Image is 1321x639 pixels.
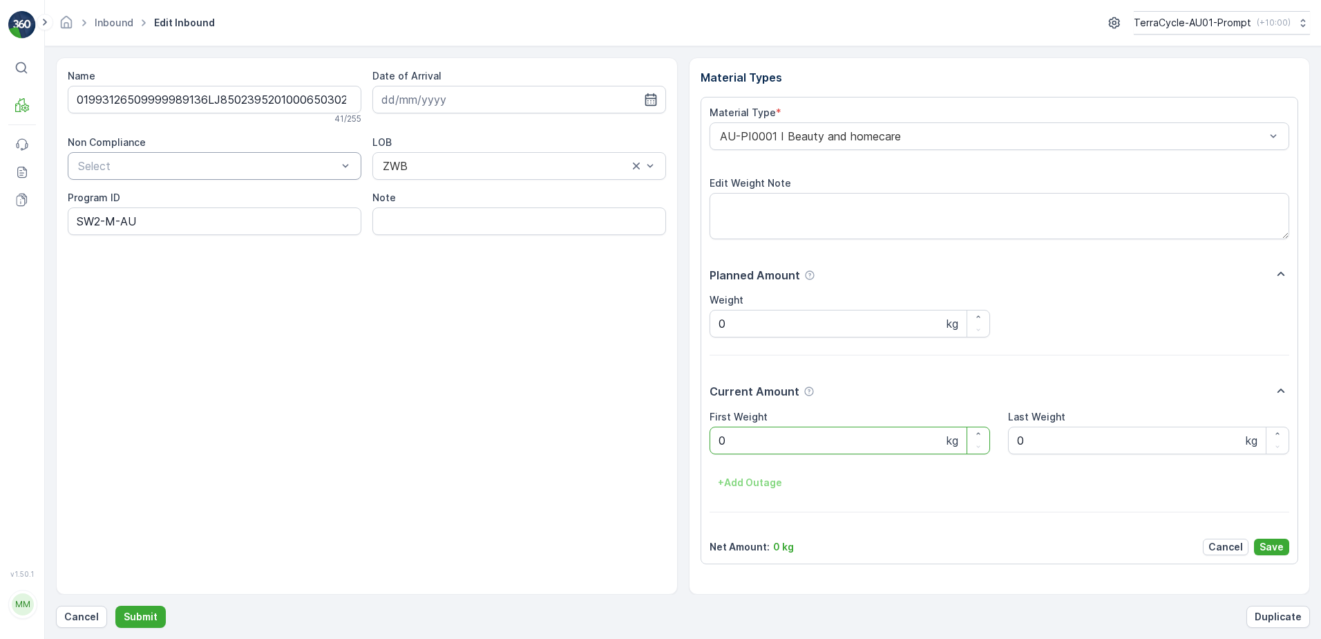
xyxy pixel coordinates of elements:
[12,318,77,330] span: Net Amount :
[124,610,158,624] p: Submit
[710,294,743,306] label: Weight
[68,136,146,148] label: Non Compliance
[514,12,805,28] p: 01993126509999989136LJ8502953201000650300
[12,227,46,239] span: Name :
[1257,17,1291,28] p: ( +10:00 )
[1008,411,1065,423] label: Last Weight
[1246,432,1257,449] p: kg
[710,411,768,423] label: First Weight
[710,383,799,400] p: Current Amount
[59,20,74,32] a: Homepage
[773,540,794,554] p: 0 kg
[372,192,396,203] label: Note
[12,250,73,261] span: Arrive Date :
[77,341,98,353] span: 0 kg
[1255,610,1302,624] p: Duplicate
[1134,11,1310,35] button: TerraCycle-AU01-Prompt(+10:00)
[73,250,106,261] span: [DATE]
[1134,16,1251,30] p: TerraCycle-AU01-Prompt
[710,472,790,494] button: +Add Outage
[710,177,791,189] label: Edit Weight Note
[115,606,166,628] button: Submit
[12,593,34,615] div: MM
[701,69,1299,86] p: Material Types
[1208,540,1243,554] p: Cancel
[56,606,107,628] button: Cancel
[77,318,112,330] span: 0.56 kg
[718,476,782,490] p: + Add Outage
[12,341,77,353] span: Last Weight :
[372,136,392,148] label: LOB
[1203,539,1248,555] button: Cancel
[68,70,95,82] label: Name
[46,227,288,239] span: 01993126509999989136LJ8502953201000650300
[710,106,776,118] label: Material Type
[804,386,815,397] div: Help Tooltip Icon
[334,113,361,124] p: 41 / 255
[95,17,133,28] a: Inbound
[68,192,120,203] label: Program ID
[710,267,800,284] p: Planned Amount
[1254,539,1289,555] button: Save
[78,272,113,284] span: 0.56 kg
[372,70,441,82] label: Date of Arrival
[947,432,958,449] p: kg
[12,295,85,307] span: Material Type :
[64,610,99,624] p: Cancel
[1260,540,1284,554] p: Save
[8,581,36,628] button: MM
[804,270,815,281] div: Help Tooltip Icon
[1246,606,1310,628] button: Duplicate
[78,158,337,174] p: Select
[85,295,178,307] span: AU-PI0007 I Razors
[12,272,78,284] span: First Weight :
[710,540,770,554] p: Net Amount :
[947,315,958,332] p: kg
[8,11,36,39] img: logo
[151,16,218,30] span: Edit Inbound
[372,86,666,113] input: dd/mm/yyyy
[8,570,36,578] span: v 1.50.1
